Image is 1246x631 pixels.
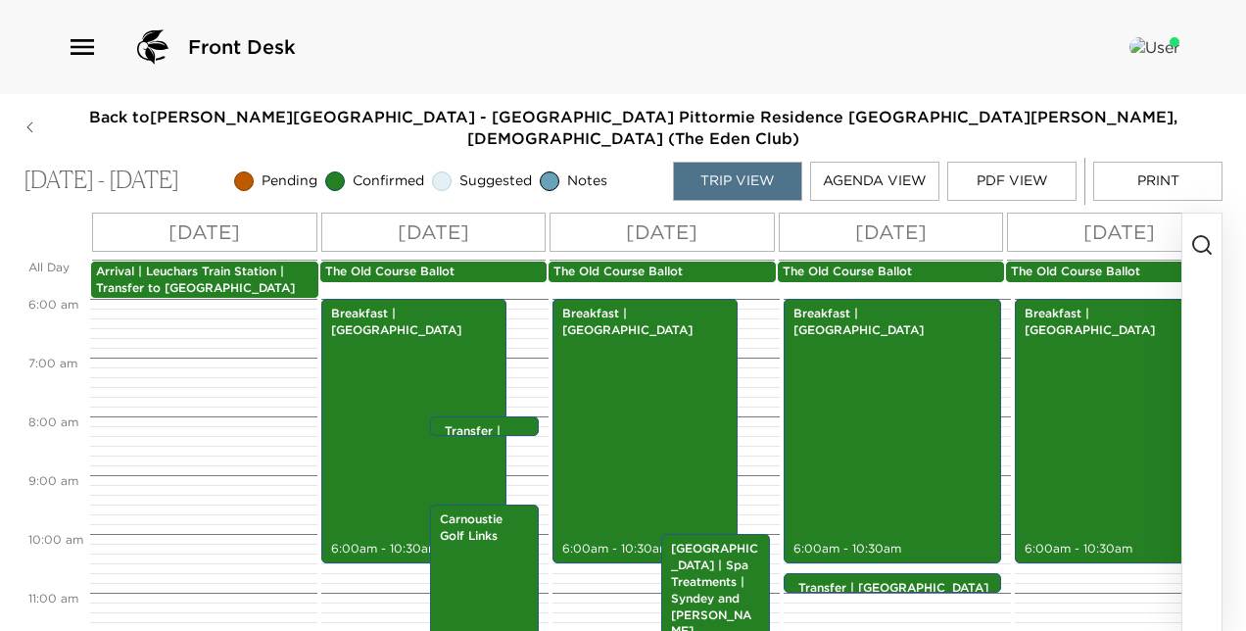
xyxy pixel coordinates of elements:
span: 9:00 AM [24,473,83,488]
div: Breakfast | [GEOGRAPHIC_DATA]6:00am - 10:30am [321,299,506,563]
span: Suggested [459,171,532,191]
span: Notes [567,171,607,191]
span: 11:00 AM [24,591,83,606]
button: Print [1093,162,1222,201]
p: Breakfast | [GEOGRAPHIC_DATA] [1025,306,1222,339]
img: logo [129,24,176,71]
p: Transfer | [GEOGRAPHIC_DATA] to [GEOGRAPHIC_DATA] [798,580,996,613]
img: User [1129,37,1179,57]
span: 8:00 AM [24,414,83,429]
div: Transfer | [GEOGRAPHIC_DATA] to Carnoustie Golf Links [430,416,539,436]
div: Breakfast | [GEOGRAPHIC_DATA]6:00am - 10:30am [1015,299,1232,563]
p: [DATE] [626,218,697,247]
div: Transfer | [GEOGRAPHIC_DATA] to [GEOGRAPHIC_DATA] [784,573,1001,593]
span: Back to [PERSON_NAME][GEOGRAPHIC_DATA] - [GEOGRAPHIC_DATA] Pittormie Residence [GEOGRAPHIC_DATA][... [44,106,1222,150]
div: Breakfast | [GEOGRAPHIC_DATA]6:00am - 10:30am [784,299,1001,563]
button: [DATE] [550,213,775,252]
p: Breakfast | [GEOGRAPHIC_DATA] [793,306,991,339]
p: [DATE] [855,218,927,247]
button: [DATE] [321,213,547,252]
p: The Old Course Ballot [553,264,771,280]
p: Transfer | [GEOGRAPHIC_DATA] to Carnoustie Golf Links [445,423,534,506]
p: Breakfast | [GEOGRAPHIC_DATA] [562,306,728,339]
span: Confirmed [353,171,424,191]
button: [DATE] [92,213,317,252]
button: PDF View [947,162,1077,201]
p: 6:00am - 10:30am [331,541,497,558]
p: [DATE] [398,218,469,247]
p: The Old Course Ballot [783,264,1000,280]
span: 7:00 AM [24,356,82,370]
p: The Old Course Ballot [1011,264,1228,280]
p: 6:00am - 10:30am [793,541,991,558]
div: Arrival | Leuchars Train Station | Transfer to Pittormie Castle [96,264,313,297]
p: The Old Course Ballot [325,264,543,280]
span: 6:00 AM [24,297,83,312]
p: [DATE] [168,218,240,247]
p: [DATE] - [DATE] [24,167,179,195]
span: Pending [262,171,317,191]
button: [DATE] [779,213,1004,252]
button: Back to[PERSON_NAME][GEOGRAPHIC_DATA] - [GEOGRAPHIC_DATA] Pittormie Residence [GEOGRAPHIC_DATA][P... [24,106,1222,150]
p: Arrival | Leuchars Train Station | Transfer to [GEOGRAPHIC_DATA] [96,264,313,297]
p: Breakfast | [GEOGRAPHIC_DATA] [331,306,497,339]
p: Carnoustie Golf Links [440,511,529,545]
span: Front Desk [188,33,296,61]
p: 6:00am - 10:30am [562,541,728,558]
div: Breakfast | [GEOGRAPHIC_DATA]6:00am - 10:30am [552,299,738,563]
button: [DATE] [1007,213,1232,252]
p: 6:00am - 10:30am [1025,541,1222,558]
button: Agenda View [810,162,939,201]
button: Trip View [673,162,802,201]
span: 10:00 AM [24,532,88,547]
p: [DATE] [1083,218,1155,247]
p: All Day [28,260,85,276]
